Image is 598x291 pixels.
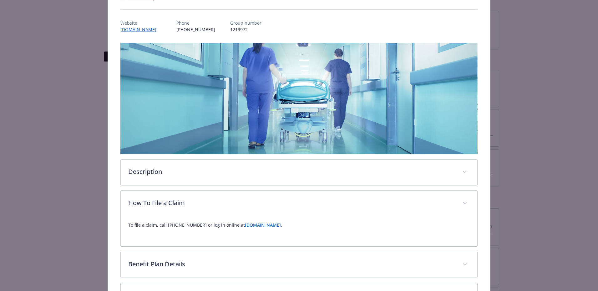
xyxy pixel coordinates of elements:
p: Phone [176,20,215,26]
p: Benefit Plan Details [128,259,455,269]
p: How To File a Claim [128,198,455,208]
p: To file a claim, call [PHONE_NUMBER] or log in online at . [128,221,470,229]
p: Description [128,167,455,176]
img: banner [120,43,478,154]
a: [DOMAIN_NAME] [120,27,161,32]
div: How To File a Claim [121,191,477,216]
a: [DOMAIN_NAME] [245,222,281,228]
p: 1219972 [230,26,261,33]
p: [PHONE_NUMBER] [176,26,215,33]
p: Group number [230,20,261,26]
p: Website [120,20,161,26]
div: Benefit Plan Details [121,252,477,278]
div: How To File a Claim [121,216,477,246]
div: Description [121,160,477,185]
